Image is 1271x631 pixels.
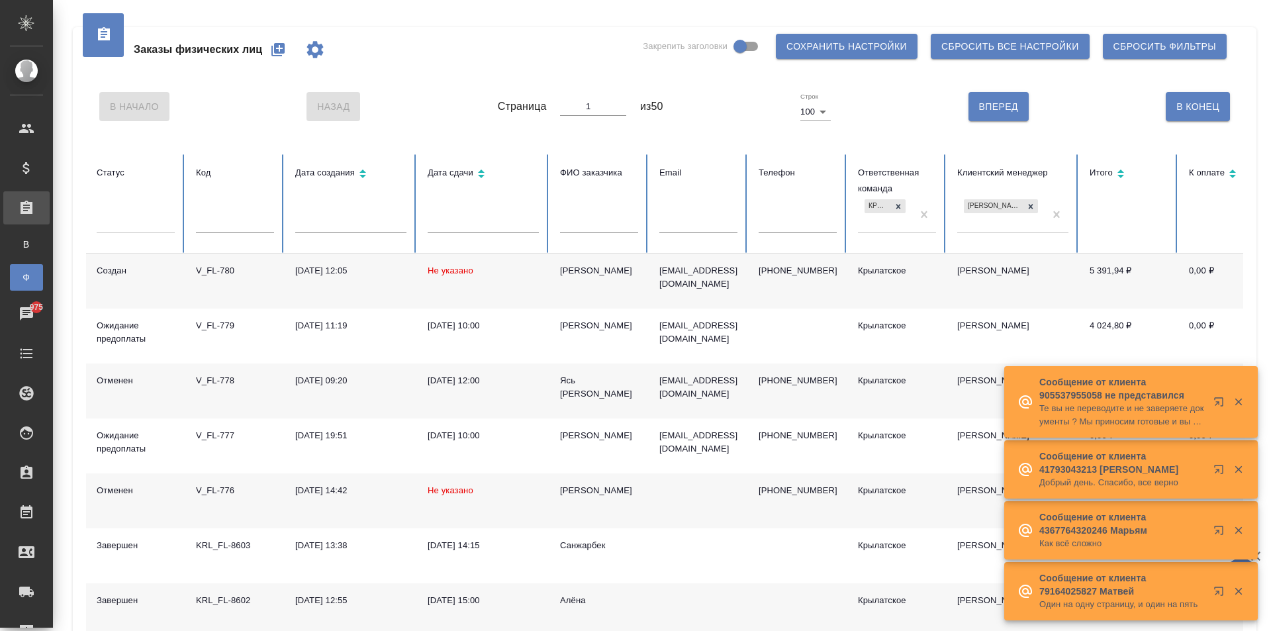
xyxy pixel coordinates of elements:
[1079,309,1178,364] td: 4 024,80 ₽
[1225,524,1252,536] button: Закрыть
[428,165,539,184] div: Сортировка
[1039,450,1205,476] p: Сообщение от клиента 41793043213 [PERSON_NAME]
[858,165,936,197] div: Ответственная команда
[10,264,43,291] a: Ф
[1189,165,1267,184] div: Сортировка
[17,271,36,284] span: Ф
[196,429,274,442] div: V_FL-777
[1039,476,1205,489] p: Добрый день. Спасибо, все верно
[428,539,539,552] div: [DATE] 14:15
[759,374,837,387] p: [PHONE_NUMBER]
[196,264,274,277] div: V_FL-780
[1079,254,1178,309] td: 5 391,94 ₽
[800,103,831,121] div: 100
[196,539,274,552] div: KRL_FL-8603
[858,319,936,332] div: Крылатское
[1090,165,1168,184] div: Сортировка
[659,429,737,456] p: [EMAIL_ADDRESS][DOMAIN_NAME]
[1113,38,1216,55] span: Сбросить фильтры
[97,264,175,277] div: Создан
[1205,389,1237,420] button: Открыть в новой вкладке
[858,429,936,442] div: Крылатское
[865,199,891,213] div: Крылатское
[1225,585,1252,597] button: Закрыть
[17,238,36,251] span: В
[295,484,406,497] div: [DATE] 14:42
[931,34,1090,59] button: Сбросить все настройки
[659,319,737,346] p: [EMAIL_ADDRESS][DOMAIN_NAME]
[964,199,1023,213] div: [PERSON_NAME]
[560,165,638,181] div: ФИО заказчика
[196,319,274,332] div: V_FL-779
[295,264,406,277] div: [DATE] 12:05
[858,539,936,552] div: Крылатское
[428,319,539,332] div: [DATE] 10:00
[759,429,837,442] p: [PHONE_NUMBER]
[979,99,1018,115] span: Вперед
[1079,364,1178,418] td: 22 760,71 ₽
[759,484,837,497] p: [PHONE_NUMBER]
[295,594,406,607] div: [DATE] 12:55
[643,40,728,53] span: Закрепить заголовки
[97,165,175,181] div: Статус
[1039,537,1205,550] p: Как всё сложно
[858,484,936,497] div: Крылатское
[1176,99,1219,115] span: В Конец
[3,297,50,330] a: 975
[560,429,638,442] div: [PERSON_NAME]
[786,38,907,55] span: Сохранить настройки
[776,34,918,59] button: Сохранить настройки
[1039,598,1205,611] p: Один на одну страницу, и один на пять
[640,99,663,115] span: из 50
[498,99,547,115] span: Страница
[97,594,175,607] div: Завершен
[659,264,737,291] p: [EMAIL_ADDRESS][DOMAIN_NAME]
[957,165,1068,181] div: Клиентский менеджер
[97,319,175,346] div: Ожидание предоплаты
[196,374,274,387] div: V_FL-778
[428,594,539,607] div: [DATE] 15:00
[941,38,1079,55] span: Сбросить все настройки
[428,266,473,275] span: Не указано
[295,319,406,332] div: [DATE] 11:19
[560,374,638,401] div: Ясь [PERSON_NAME]
[1039,375,1205,402] p: Сообщение от клиента 905537955058 не представился
[1039,571,1205,598] p: Сообщение от клиента 79164025827 Матвей
[858,374,936,387] div: Крылатское
[947,473,1079,528] td: [PERSON_NAME]
[560,484,638,497] div: [PERSON_NAME]
[1039,510,1205,537] p: Сообщение от клиента 4367764320246 Марьям
[22,301,52,314] span: 975
[428,374,539,387] div: [DATE] 12:00
[196,165,274,181] div: Код
[659,165,737,181] div: Email
[947,254,1079,309] td: [PERSON_NAME]
[1225,463,1252,475] button: Закрыть
[560,539,638,552] div: Санжарбек
[759,165,837,181] div: Телефон
[1225,396,1252,408] button: Закрыть
[947,364,1079,418] td: [PERSON_NAME]
[295,165,406,184] div: Сортировка
[560,594,638,607] div: Алёна
[947,418,1079,473] td: [PERSON_NAME]
[196,594,274,607] div: KRL_FL-8602
[1205,517,1237,549] button: Открыть в новой вкладке
[560,264,638,277] div: [PERSON_NAME]
[968,92,1029,121] button: Вперед
[295,539,406,552] div: [DATE] 13:38
[97,429,175,456] div: Ожидание предоплаты
[295,374,406,387] div: [DATE] 09:20
[1103,34,1227,59] button: Сбросить фильтры
[134,42,262,58] span: Заказы физических лиц
[1166,92,1230,121] button: В Конец
[858,264,936,277] div: Крылатское
[800,93,818,100] label: Строк
[947,528,1079,583] td: [PERSON_NAME]
[759,264,837,277] p: [PHONE_NUMBER]
[1205,578,1237,610] button: Открыть в новой вкладке
[659,374,737,401] p: [EMAIL_ADDRESS][DOMAIN_NAME]
[858,594,936,607] div: Крылатское
[1039,402,1205,428] p: Те вы не переводите и не заверяете документы ? Мы приносим готовые и вы подаете на нострификацию ?
[428,485,473,495] span: Не указано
